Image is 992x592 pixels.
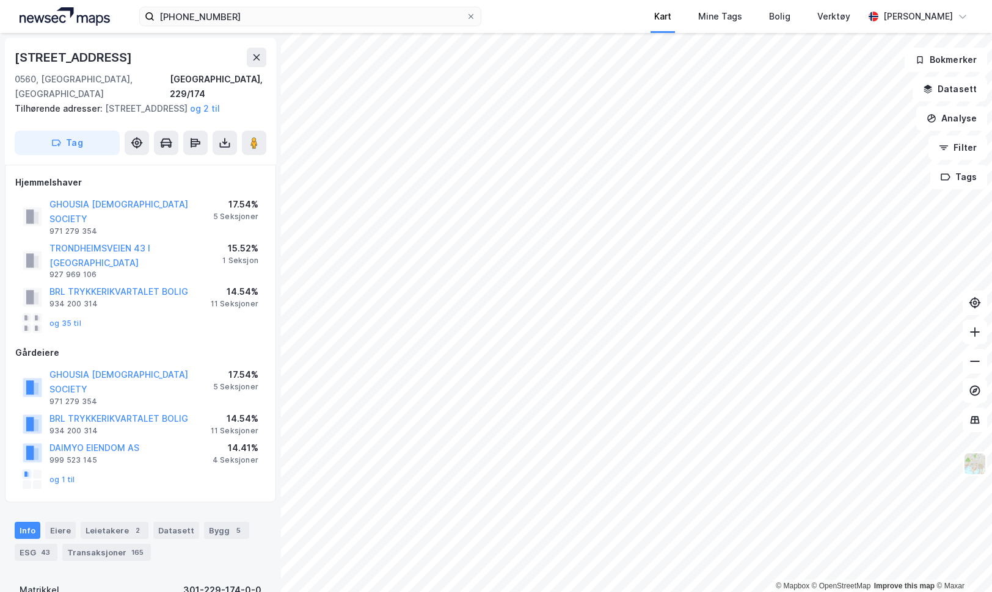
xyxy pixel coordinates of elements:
div: [STREET_ADDRESS] [15,101,257,116]
button: Datasett [913,77,987,101]
div: 14.54% [211,411,258,426]
div: Datasett [153,522,199,539]
a: Improve this map [874,582,935,590]
div: 1 Seksjon [222,256,258,265]
button: Bokmerker [905,48,987,72]
div: Kontrollprogram for chat [931,533,992,592]
iframe: Chat Widget [931,533,992,592]
div: 934 200 314 [49,299,98,309]
div: [STREET_ADDRESS] [15,48,134,67]
div: Transaksjoner [62,544,151,561]
div: 165 [129,546,146,558]
button: Tags [930,165,987,189]
div: 17.54% [213,367,258,382]
div: 934 200 314 [49,426,98,436]
div: 4 Seksjoner [213,455,258,465]
a: OpenStreetMap [812,582,871,590]
button: Tag [15,131,120,155]
div: Gårdeiere [15,345,266,360]
div: Bygg [204,522,249,539]
div: [PERSON_NAME] [883,9,953,24]
input: Søk på adresse, matrikkel, gårdeiere, leietakere eller personer [155,7,466,26]
div: Mine Tags [698,9,742,24]
div: 15.52% [222,241,258,256]
img: logo.a4113a55bc3d86da70a041830d287a7e.svg [20,7,110,26]
div: 0560, [GEOGRAPHIC_DATA], [GEOGRAPHIC_DATA] [15,72,170,101]
div: 5 Seksjoner [213,382,258,392]
div: 43 [38,546,53,558]
div: 999 523 145 [49,455,97,465]
div: [GEOGRAPHIC_DATA], 229/174 [170,72,266,101]
div: Verktøy [817,9,850,24]
div: 17.54% [213,197,258,212]
button: Analyse [916,106,987,131]
a: Mapbox [776,582,809,590]
div: Eiere [45,522,76,539]
div: Bolig [769,9,790,24]
div: Leietakere [81,522,148,539]
div: ESG [15,544,57,561]
div: Info [15,522,40,539]
div: 2 [131,524,144,536]
div: 971 279 354 [49,226,97,236]
div: 5 [232,524,244,536]
div: 14.41% [213,441,258,455]
div: 11 Seksjoner [211,299,258,309]
span: Tilhørende adresser: [15,103,105,114]
img: Z [963,452,987,475]
div: 5 Seksjoner [213,212,258,222]
div: Kart [654,9,671,24]
div: 11 Seksjoner [211,426,258,436]
div: 971 279 354 [49,397,97,406]
button: Filter [928,135,987,160]
div: Hjemmelshaver [15,175,266,190]
div: 14.54% [211,284,258,299]
div: 927 969 106 [49,270,97,280]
